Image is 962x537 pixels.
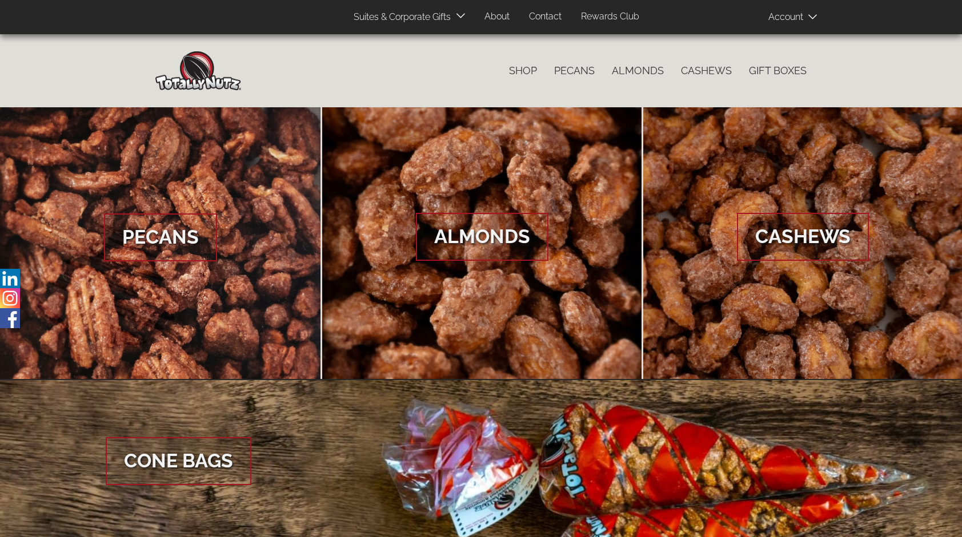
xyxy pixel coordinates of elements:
[603,59,672,83] a: Almonds
[740,59,815,83] a: Gift Boxes
[672,59,740,83] a: Cashews
[104,213,217,261] span: Pecans
[546,59,603,83] a: Pecans
[737,213,869,261] span: Cashews
[476,6,518,28] a: About
[106,437,251,485] span: Cone Bags
[416,213,548,261] span: Almonds
[155,51,241,90] img: Home
[322,107,642,380] a: Almonds
[572,6,648,28] a: Rewards Club
[500,59,546,83] a: Shop
[345,6,454,29] a: Suites & Corporate Gifts
[520,6,570,28] a: Contact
